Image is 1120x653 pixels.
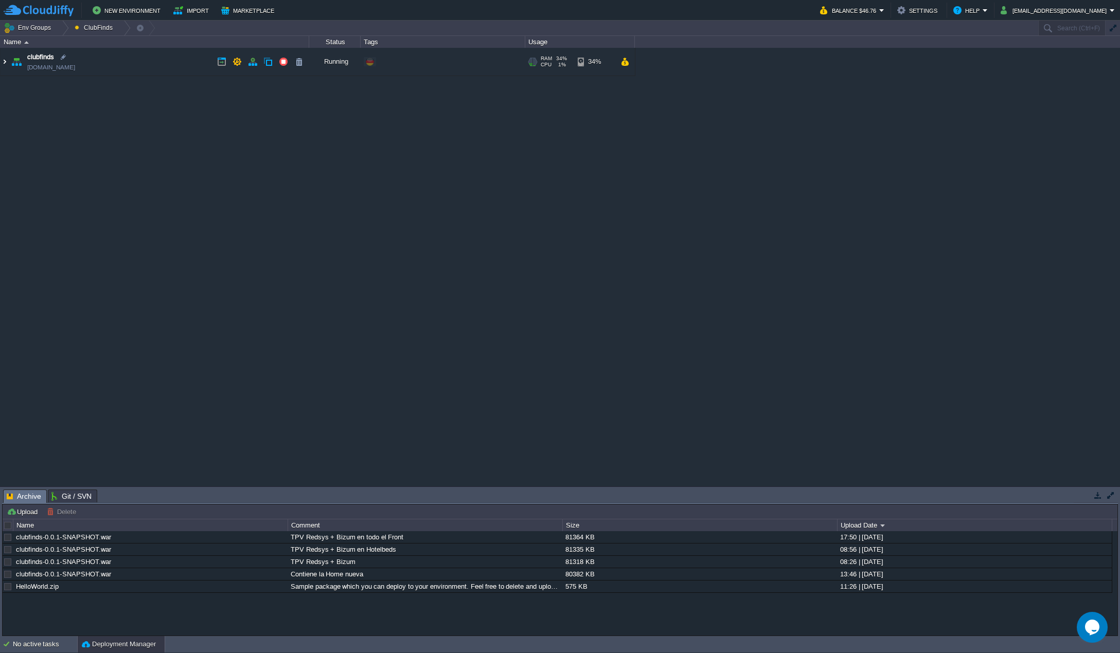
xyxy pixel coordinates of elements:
[7,490,41,503] span: Archive
[288,543,562,555] div: TPV Redsys + Bizum en Hotelbeds
[953,4,983,16] button: Help
[563,543,837,555] div: 81335 KB
[75,21,116,35] button: ClubFinds
[27,52,54,62] a: clubfinds
[563,519,837,531] div: Size
[16,546,111,553] a: clubfinds-0.0.1-SNAPSHOT.war
[897,4,940,16] button: Settings
[838,531,1111,543] div: 17:50 | [DATE]
[541,62,552,68] span: CPU
[838,556,1111,568] div: 08:26 | [DATE]
[1,48,9,76] img: AMDAwAAAACH5BAEAAAAALAAAAAABAAEAAAICRAEAOw==
[4,21,55,35] button: Env Groups
[838,543,1111,555] div: 08:56 | [DATE]
[288,556,562,568] div: TPV Redsys + Bizum
[16,558,111,566] a: clubfinds-0.0.1-SNAPSHOT.war
[4,4,74,17] img: CloudJiffy
[82,639,156,649] button: Deployment Manager
[16,583,59,590] a: HelloWorld.zip
[556,62,566,68] span: 1%
[563,568,837,580] div: 80382 KB
[578,48,611,76] div: 34%
[16,533,111,541] a: clubfinds-0.0.1-SNAPSHOT.war
[14,519,288,531] div: Name
[16,570,111,578] a: clubfinds-0.0.1-SNAPSHOT.war
[27,62,75,72] a: [DOMAIN_NAME]
[24,41,29,44] img: AMDAwAAAACH5BAEAAAAALAAAAAABAAEAAAICRAEAOw==
[289,519,562,531] div: Comment
[526,36,634,48] div: Usage
[51,490,92,502] span: Git / SVN
[838,568,1111,580] div: 13:46 | [DATE]
[288,568,562,580] div: Contiene la Home nueva
[47,507,79,516] button: Delete
[361,36,525,48] div: Tags
[838,581,1111,592] div: 11:26 | [DATE]
[563,531,837,543] div: 81364 KB
[563,581,837,592] div: 575 KB
[1001,4,1110,16] button: [EMAIL_ADDRESS][DOMAIN_NAME]
[309,48,361,76] div: Running
[820,4,879,16] button: Balance $46.76
[556,56,567,62] span: 34%
[310,36,360,48] div: Status
[13,636,77,652] div: No active tasks
[288,581,562,592] div: Sample package which you can deploy to your environment. Feel free to delete and upload a package...
[7,507,41,516] button: Upload
[541,56,552,62] span: RAM
[288,531,562,543] div: TPV Redsys + Bizum en todo el Front
[173,4,212,16] button: Import
[1,36,309,48] div: Name
[93,4,164,16] button: New Environment
[221,4,277,16] button: Marketplace
[9,48,24,76] img: AMDAwAAAACH5BAEAAAAALAAAAAABAAEAAAICRAEAOw==
[1077,612,1110,643] iframe: chat widget
[563,556,837,568] div: 81318 KB
[838,519,1112,531] div: Upload Date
